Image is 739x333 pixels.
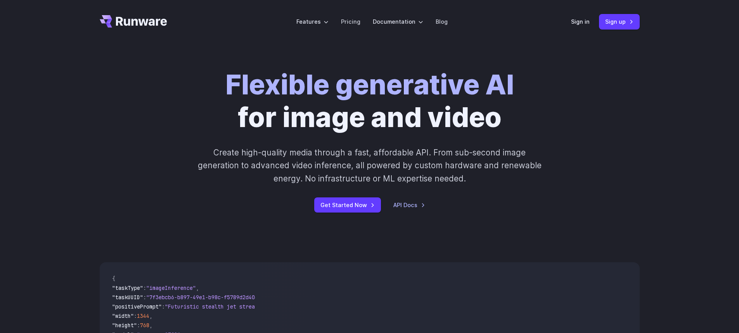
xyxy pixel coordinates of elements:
[112,303,162,310] span: "positivePrompt"
[599,14,640,29] a: Sign up
[571,17,590,26] a: Sign in
[112,275,115,282] span: {
[112,294,143,301] span: "taskUUID"
[149,322,152,329] span: ,
[134,312,137,319] span: :
[393,200,425,209] a: API Docs
[162,303,165,310] span: :
[197,146,542,185] p: Create high-quality media through a fast, affordable API. From sub-second image generation to adv...
[149,312,152,319] span: ,
[341,17,360,26] a: Pricing
[225,68,514,101] strong: Flexible generative AI
[436,17,448,26] a: Blog
[196,284,199,291] span: ,
[112,284,143,291] span: "taskType"
[146,284,196,291] span: "imageInference"
[165,303,447,310] span: "Futuristic stealth jet streaking through a neon-lit cityscape with glowing purple exhaust"
[112,322,137,329] span: "height"
[373,17,423,26] label: Documentation
[314,197,381,213] a: Get Started Now
[137,312,149,319] span: 1344
[100,15,167,28] a: Go to /
[112,312,134,319] span: "width"
[143,294,146,301] span: :
[225,68,514,134] h1: for image and video
[137,322,140,329] span: :
[296,17,329,26] label: Features
[146,294,264,301] span: "7f3ebcb6-b897-49e1-b98c-f5789d2d40d7"
[143,284,146,291] span: :
[140,322,149,329] span: 768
